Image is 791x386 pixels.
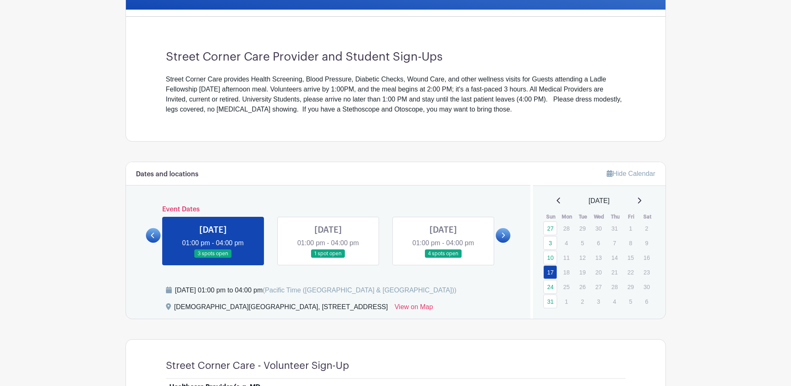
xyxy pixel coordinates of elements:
div: [DEMOGRAPHIC_DATA][GEOGRAPHIC_DATA], [STREET_ADDRESS] [174,302,388,315]
p: 5 [624,295,638,308]
p: 30 [640,280,653,293]
th: Sat [639,213,655,221]
a: 17 [543,265,557,279]
th: Fri [623,213,640,221]
p: 30 [592,222,605,235]
th: Sun [543,213,559,221]
p: 29 [575,222,589,235]
p: 16 [640,251,653,264]
a: 31 [543,295,557,308]
p: 4 [608,295,621,308]
a: Hide Calendar [607,170,655,177]
p: 9 [640,236,653,249]
h3: Street Corner Care Provider and Student Sign-Ups [166,50,625,64]
p: 28 [560,222,573,235]
p: 12 [575,251,589,264]
p: 6 [592,236,605,249]
th: Tue [575,213,591,221]
h4: Street Corner Care - Volunteer Sign-Up [166,360,349,372]
span: (Pacific Time ([GEOGRAPHIC_DATA] & [GEOGRAPHIC_DATA])) [263,287,457,294]
p: 3 [592,295,605,308]
p: 18 [560,266,573,279]
p: 5 [575,236,589,249]
span: [DATE] [589,196,610,206]
p: 19 [575,266,589,279]
th: Wed [591,213,608,221]
div: [DATE] 01:00 pm to 04:00 pm [175,285,457,295]
p: 1 [560,295,573,308]
h6: Event Dates [161,206,496,213]
a: View on Map [394,302,433,315]
div: Street Corner Care provides Health Screening, Blood Pressure, Diabetic Checks, Wound Care, and ot... [166,74,625,114]
p: 14 [608,251,621,264]
th: Thu [607,213,623,221]
p: 31 [608,222,621,235]
p: 28 [608,280,621,293]
p: 11 [560,251,573,264]
p: 8 [624,236,638,249]
th: Mon [559,213,575,221]
a: 3 [543,236,557,250]
p: 25 [560,280,573,293]
p: 29 [624,280,638,293]
p: 27 [592,280,605,293]
p: 7 [608,236,621,249]
p: 2 [575,295,589,308]
p: 20 [592,266,605,279]
a: 24 [543,280,557,294]
p: 2 [640,222,653,235]
p: 1 [624,222,638,235]
h6: Dates and locations [136,170,198,178]
p: 21 [608,266,621,279]
p: 22 [624,266,638,279]
p: 26 [575,280,589,293]
p: 13 [592,251,605,264]
p: 15 [624,251,638,264]
p: 4 [560,236,573,249]
a: 10 [543,251,557,264]
a: 27 [543,221,557,235]
p: 23 [640,266,653,279]
p: 6 [640,295,653,308]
